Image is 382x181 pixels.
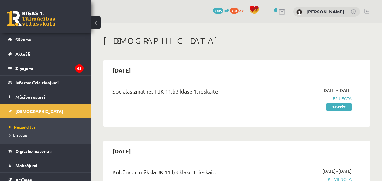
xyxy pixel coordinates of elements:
[9,132,85,138] a: Izlabotās
[239,8,243,12] span: xp
[213,8,223,14] span: 2785
[15,158,84,172] legend: Maksājumi
[8,90,84,104] a: Mācību resursi
[15,148,52,154] span: Digitālie materiāli
[15,94,45,100] span: Mācību resursi
[112,168,269,179] div: Kultūra un māksla JK 11.b3 klase 1. ieskaite
[9,124,85,130] a: Neizpildītās
[7,11,55,26] a: Rīgas 1. Tālmācības vidusskola
[296,9,302,15] img: Iļja Streļcovs
[213,8,229,12] a: 2785 mP
[8,158,84,172] a: Maksājumi
[15,51,30,57] span: Aktuāli
[230,8,246,12] a: 458 xp
[8,104,84,118] a: [DEMOGRAPHIC_DATA]
[8,76,84,90] a: Informatīvie ziņojumi
[8,61,84,75] a: Ziņojumi63
[278,95,352,102] span: Iesniegta
[9,125,36,130] span: Neizpildītās
[112,87,269,98] div: Sociālās zinātnes I JK 11.b3 klase 1. ieskaite
[103,36,370,46] h1: [DEMOGRAPHIC_DATA]
[8,47,84,61] a: Aktuāli
[15,61,84,75] legend: Ziņojumi
[106,63,137,77] h2: [DATE]
[224,8,229,12] span: mP
[326,103,352,111] a: Skatīt
[8,144,84,158] a: Digitālie materiāli
[322,168,352,174] span: [DATE] - [DATE]
[15,37,31,42] span: Sākums
[322,87,352,94] span: [DATE] - [DATE]
[8,33,84,47] a: Sākums
[106,144,137,158] h2: [DATE]
[9,133,27,137] span: Izlabotās
[306,9,344,15] a: [PERSON_NAME]
[230,8,239,14] span: 458
[75,64,84,73] i: 63
[15,76,84,90] legend: Informatīvie ziņojumi
[15,108,63,114] span: [DEMOGRAPHIC_DATA]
